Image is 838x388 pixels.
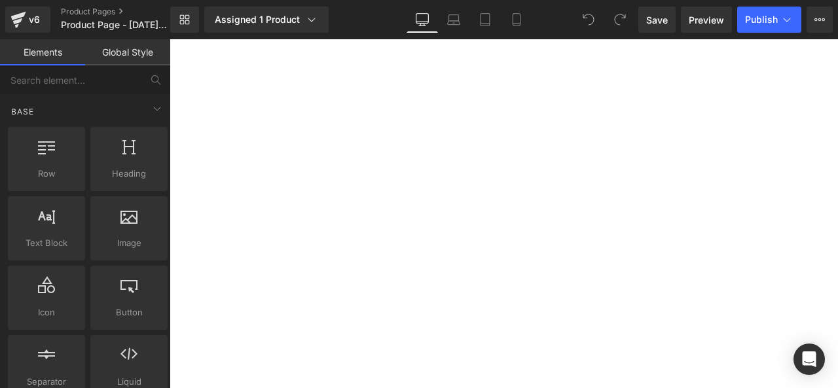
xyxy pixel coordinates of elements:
[793,344,825,375] div: Open Intercom Messenger
[681,7,732,33] a: Preview
[737,7,801,33] button: Publish
[12,167,81,181] span: Row
[501,7,532,33] a: Mobile
[215,13,318,26] div: Assigned 1 Product
[61,7,192,17] a: Product Pages
[26,11,43,28] div: v6
[807,7,833,33] button: More
[607,7,633,33] button: Redo
[85,39,170,65] a: Global Style
[469,7,501,33] a: Tablet
[5,7,50,33] a: v6
[575,7,602,33] button: Undo
[407,7,438,33] a: Desktop
[94,236,164,250] span: Image
[170,7,199,33] a: New Library
[12,306,81,319] span: Icon
[646,13,668,27] span: Save
[12,236,81,250] span: Text Block
[94,306,164,319] span: Button
[745,14,778,25] span: Publish
[10,105,35,118] span: Base
[61,20,167,30] span: Product Page - [DATE] 12:25:00
[94,167,164,181] span: Heading
[689,13,724,27] span: Preview
[438,7,469,33] a: Laptop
